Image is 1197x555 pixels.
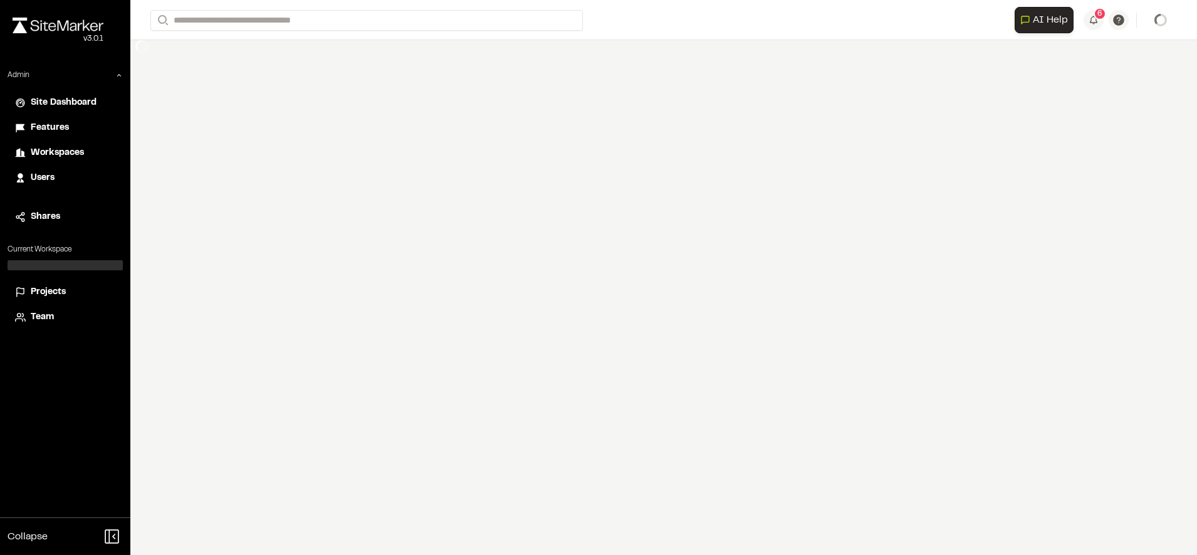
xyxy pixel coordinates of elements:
p: Admin [8,70,29,81]
span: Projects [31,285,66,299]
span: Team [31,310,54,324]
p: Current Workspace [8,244,123,255]
span: Collapse [8,529,48,544]
a: Shares [15,210,115,224]
span: AI Help [1033,13,1068,28]
span: Workspaces [31,146,84,160]
span: Shares [31,210,60,224]
button: 6 [1084,10,1104,30]
span: 6 [1097,8,1102,19]
span: Features [31,121,69,135]
span: Site Dashboard [31,96,97,110]
div: Oh geez...please don't... [13,33,103,45]
span: Users [31,171,55,185]
a: Team [15,310,115,324]
a: Workspaces [15,146,115,160]
a: Features [15,121,115,135]
div: Open AI Assistant [1015,7,1079,33]
a: Users [15,171,115,185]
a: Site Dashboard [15,96,115,110]
a: Projects [15,285,115,299]
button: Open AI Assistant [1015,7,1074,33]
img: rebrand.png [13,18,103,33]
button: Search [150,10,173,31]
